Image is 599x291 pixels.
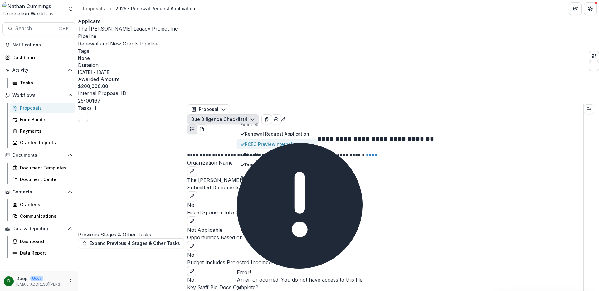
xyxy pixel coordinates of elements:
[187,284,583,291] p: Key Staff Bio Docs Complete?
[187,209,583,216] p: Fiscal Sponsor Info Complete
[10,103,75,113] a: Proposals
[20,105,70,111] div: Proposals
[66,2,75,15] button: Open entity switcher
[187,216,197,226] button: edit
[187,266,197,276] button: edit
[297,162,314,167] span: Internal
[12,153,65,158] span: Documents
[10,163,75,173] a: Document Templates
[187,114,259,124] button: Due Diligence Checklist4
[16,275,28,282] p: Deep
[584,2,597,15] button: Get Help
[10,211,75,221] a: Communications
[20,139,70,146] div: Grantee Reports
[10,114,75,125] a: Form Builder
[30,276,43,281] p: User
[7,279,10,283] div: Deep
[12,54,70,61] div: Dashboard
[20,79,70,86] div: Tasks
[2,40,75,50] button: Notifications
[2,90,75,100] button: Open Workflows
[12,189,65,195] span: Contacts
[78,231,187,238] h4: Previous Stages & Other Tasks
[78,61,99,69] p: Duration
[197,124,207,134] button: PDF view
[78,104,92,112] h3: Tasks
[245,141,314,147] span: PCEO Preview
[2,22,75,35] button: Search...
[10,248,75,258] a: Data Report
[15,26,55,31] span: Search...
[187,241,197,251] button: edit
[83,5,105,12] div: Proposals
[187,159,583,166] p: Organization Name
[10,236,75,246] a: Dashboard
[20,250,70,256] div: Data Report
[2,187,75,197] button: Open Contacts
[115,5,195,12] div: 2025 - Renewal Request Application
[66,278,74,285] button: More
[12,68,65,73] span: Activity
[57,25,70,32] div: ⌘ + K
[10,199,75,210] a: Grantees
[80,4,198,13] nav: breadcrumb
[78,89,126,97] p: Internal Proposal ID
[10,174,75,184] a: Document Center
[20,201,70,208] div: Grantees
[20,176,70,183] div: Document Center
[187,124,197,134] button: Plaintext view
[187,184,583,191] p: Submitted Documents Up-to-date?
[187,251,583,259] p: No
[2,2,64,15] img: Nathan Cummings Foundation Workflow Sandbox logo
[569,2,582,15] button: Partners
[281,115,286,122] button: Edit as form
[78,75,119,83] p: Awarded Amount
[12,226,65,231] span: Data & Reporting
[20,165,70,171] div: Document Templates
[2,65,75,75] button: Open Activity
[20,128,70,134] div: Payments
[187,276,583,284] p: No
[16,282,64,287] p: [EMAIL_ADDRESS][PERSON_NAME][DOMAIN_NAME]
[78,112,88,122] button: Toggle View Cancelled Tasks
[2,52,75,63] a: Dashboard
[187,166,197,176] button: edit
[78,55,90,61] p: None
[12,93,65,98] span: Workflows
[275,141,292,147] span: Internal
[187,234,583,241] p: Opportunities Based on DEI Info?
[187,104,230,114] button: Proposal
[78,32,96,40] p: Pipeline
[20,116,70,123] div: Form Builder
[78,83,108,89] p: $200,000.00
[245,161,314,168] span: Due Diligence Checklist
[78,69,111,75] p: [DATE] - [DATE]
[78,238,184,248] button: Expand Previous 4 Stages & Other Tasks
[20,213,70,219] div: Communications
[78,40,158,47] p: Renewal and New Grants Pipeline
[78,97,100,104] p: 25-00167
[10,78,75,88] a: Tasks
[245,131,314,137] span: Renewal Request Application
[94,105,96,111] span: 1
[80,4,107,13] a: Proposals
[2,150,75,160] button: Open Documents
[261,114,271,124] button: View Attached Files
[12,42,73,48] span: Notifications
[187,176,583,184] p: The [PERSON_NAME] Legacy Project Inc
[584,104,594,114] button: Expand right
[187,226,583,234] p: Not Applicable
[187,259,583,266] p: Budget Includes Projected Income/Expense?
[10,126,75,136] a: Payments
[241,122,314,127] p: Forms (4)
[10,137,75,148] a: Grantee Reports
[78,17,100,25] p: Applicant
[245,151,314,158] span: Due Diligence Checklist
[297,152,314,157] span: Internal
[2,224,75,234] button: Open Data & Reporting
[20,238,70,245] div: Dashboard
[187,191,197,201] button: edit
[78,47,89,55] p: Tags
[78,26,178,32] a: The [PERSON_NAME] Legacy Project Inc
